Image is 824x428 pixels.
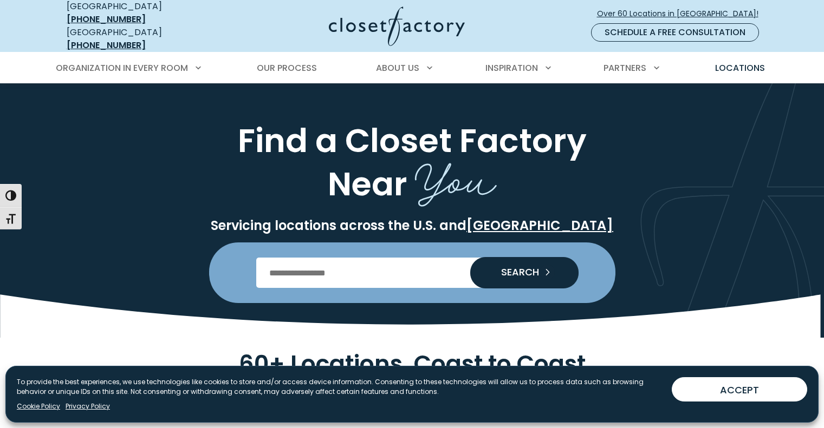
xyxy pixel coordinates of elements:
[17,377,663,397] p: To provide the best experiences, we use technologies like cookies to store and/or access device i...
[56,62,188,74] span: Organization in Every Room
[17,401,60,411] a: Cookie Policy
[415,142,497,210] span: You
[597,8,767,19] span: Over 60 Locations in [GEOGRAPHIC_DATA]!
[329,6,465,46] img: Closet Factory Logo
[466,216,613,234] a: [GEOGRAPHIC_DATA]
[238,117,587,163] span: Find a Closet Factory
[67,13,146,25] a: [PHONE_NUMBER]
[591,23,759,42] a: Schedule a Free Consultation
[239,347,586,380] span: 60+ Locations, Coast to Coast
[376,62,419,74] span: About Us
[48,53,776,83] nav: Primary Menu
[256,258,568,288] input: Enter Postal Code
[64,218,760,234] p: Servicing locations across the U.S. and
[672,377,807,401] button: ACCEPT
[492,267,539,277] span: SEARCH
[596,4,768,23] a: Over 60 Locations in [GEOGRAPHIC_DATA]!
[715,62,765,74] span: Locations
[485,62,538,74] span: Inspiration
[604,62,646,74] span: Partners
[328,161,407,207] span: Near
[67,26,224,52] div: [GEOGRAPHIC_DATA]
[67,39,146,51] a: [PHONE_NUMBER]
[257,62,317,74] span: Our Process
[470,257,579,288] button: Search our Nationwide Locations
[66,401,110,411] a: Privacy Policy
